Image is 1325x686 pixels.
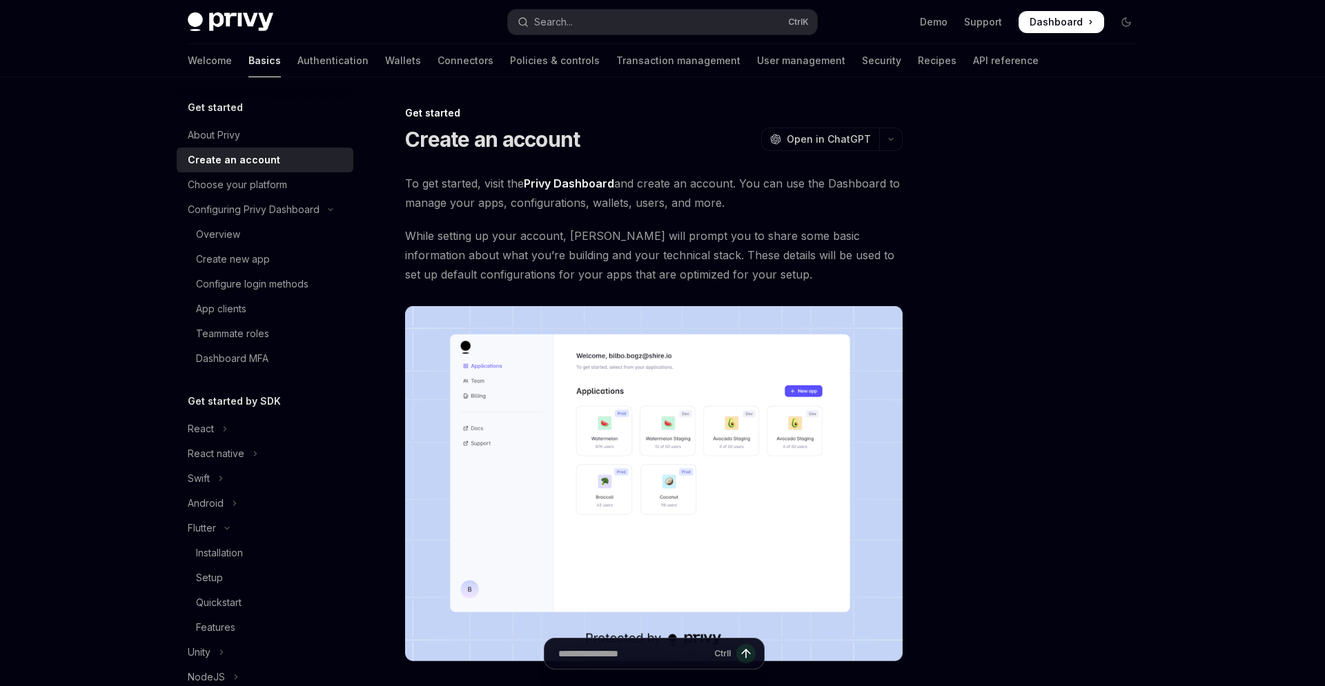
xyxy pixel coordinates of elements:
[188,201,320,218] div: Configuring Privy Dashboard
[196,226,240,243] div: Overview
[177,148,353,172] a: Create an account
[920,15,948,29] a: Demo
[973,44,1039,77] a: API reference
[177,491,353,516] button: Toggle Android section
[177,272,353,296] a: Configure login methods
[438,44,493,77] a: Connectors
[405,127,580,152] h1: Create an account
[196,276,308,292] div: Configure login methods
[188,176,287,193] div: Choose your platform
[196,350,268,367] div: Dashboard MFA
[964,15,1002,29] a: Support
[177,247,353,272] a: Create new app
[196,569,223,586] div: Setup
[508,10,817,34] button: Open search
[177,516,353,541] button: Toggle Flutter section
[1030,15,1083,29] span: Dashboard
[616,44,740,77] a: Transaction management
[188,12,273,32] img: dark logo
[196,301,246,317] div: App clients
[188,44,232,77] a: Welcome
[248,44,281,77] a: Basics
[385,44,421,77] a: Wallets
[405,174,903,212] span: To get started, visit the and create an account. You can use the Dashboard to manage your apps, c...
[405,106,903,120] div: Get started
[177,565,353,590] a: Setup
[196,594,242,611] div: Quickstart
[761,128,879,151] button: Open in ChatGPT
[787,132,871,146] span: Open in ChatGPT
[177,296,353,321] a: App clients
[558,638,709,669] input: Ask a question...
[177,441,353,466] button: Toggle React native section
[188,393,281,410] h5: Get started by SDK
[188,669,225,685] div: NodeJS
[177,416,353,441] button: Toggle React section
[188,127,240,143] div: About Privy
[177,640,353,665] button: Toggle Unity section
[788,17,809,28] span: Ctrl K
[918,44,956,77] a: Recipes
[1019,11,1104,33] a: Dashboard
[1115,11,1137,33] button: Toggle dark mode
[196,325,269,342] div: Teammate roles
[297,44,369,77] a: Authentication
[757,44,845,77] a: User management
[177,346,353,371] a: Dashboard MFA
[196,619,235,636] div: Features
[177,615,353,640] a: Features
[196,251,270,268] div: Create new app
[177,197,353,222] button: Toggle Configuring Privy Dashboard section
[188,421,214,437] div: React
[188,152,280,168] div: Create an account
[188,495,224,512] div: Android
[736,644,756,663] button: Send message
[862,44,901,77] a: Security
[534,14,573,30] div: Search...
[524,176,614,191] a: Privy Dashboard
[177,321,353,346] a: Teammate roles
[188,520,216,536] div: Flutter
[177,541,353,565] a: Installation
[196,545,243,561] div: Installation
[177,466,353,491] button: Toggle Swift section
[188,644,210,660] div: Unity
[177,222,353,247] a: Overview
[405,226,903,284] span: While setting up your account, [PERSON_NAME] will prompt you to share some basic information abou...
[510,44,600,77] a: Policies & controls
[188,99,243,116] h5: Get started
[177,590,353,615] a: Quickstart
[177,123,353,148] a: About Privy
[188,470,210,487] div: Swift
[405,306,903,661] img: images/Dash.png
[188,445,244,462] div: React native
[177,172,353,197] a: Choose your platform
